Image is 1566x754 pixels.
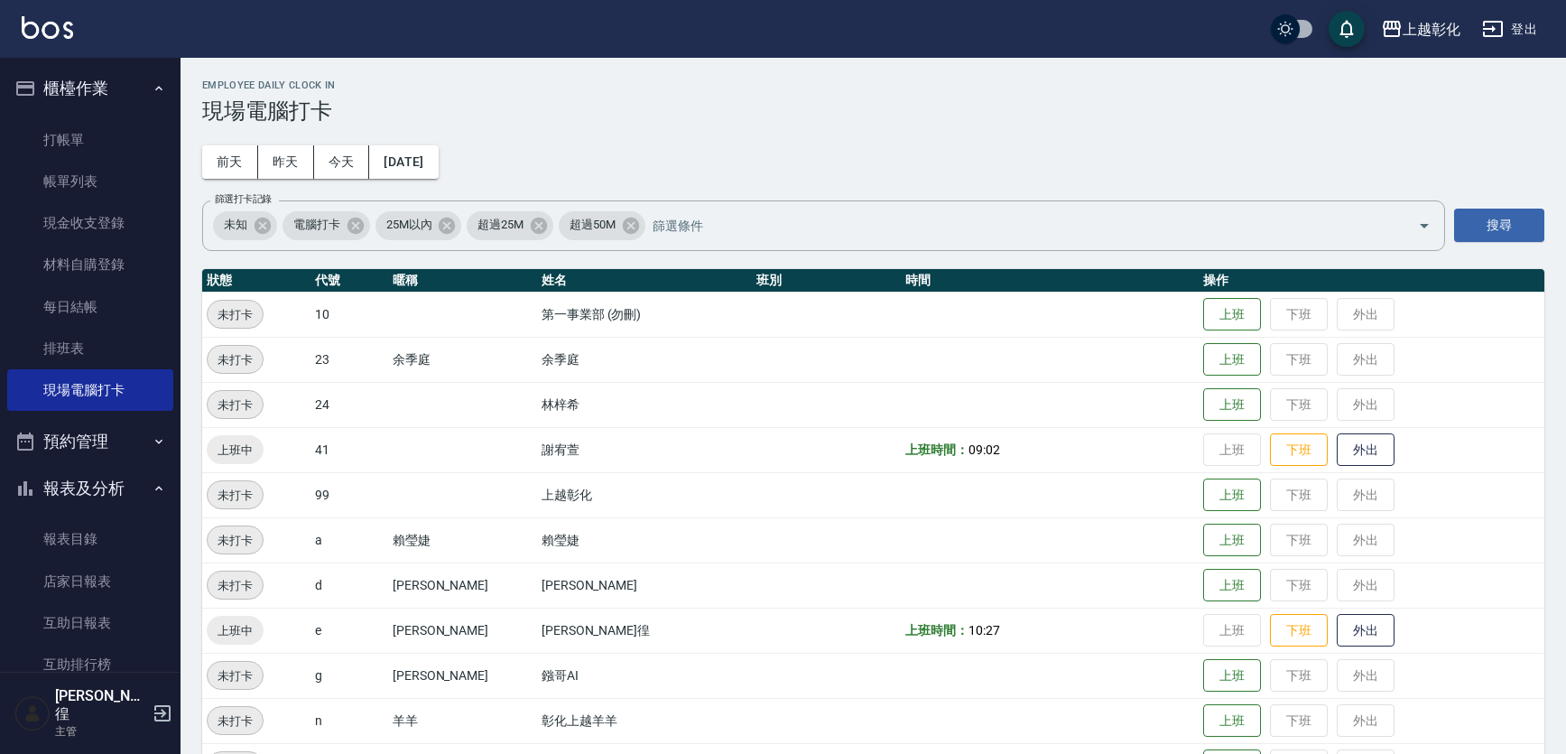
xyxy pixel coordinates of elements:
[1329,11,1365,47] button: save
[7,369,173,411] a: 現場電腦打卡
[213,211,277,240] div: 未知
[310,269,388,293] th: 代號
[22,16,73,39] img: Logo
[1337,614,1395,647] button: 外出
[1199,269,1544,293] th: 操作
[7,244,173,285] a: 材料自購登錄
[537,517,752,563] td: 賴瑩婕
[752,269,901,293] th: 班別
[310,563,388,608] td: d
[537,472,752,517] td: 上越彰化
[369,145,438,179] button: [DATE]
[905,623,968,638] b: 上班時間：
[388,337,537,382] td: 余季庭
[537,563,752,608] td: [PERSON_NAME]
[7,119,173,161] a: 打帳單
[1203,569,1261,602] button: 上班
[375,211,462,240] div: 25M以內
[1203,659,1261,693] button: 上班
[7,465,173,512] button: 報表及分析
[7,161,173,202] a: 帳單列表
[1203,524,1261,557] button: 上班
[7,561,173,602] a: 店家日報表
[202,98,1544,124] h3: 現場電腦打卡
[208,305,263,324] span: 未打卡
[1203,479,1261,512] button: 上班
[7,602,173,644] a: 互助日報表
[55,723,147,740] p: 主管
[7,644,173,685] a: 互助排行榜
[55,687,147,723] h5: [PERSON_NAME]徨
[537,427,752,472] td: 謝宥萱
[537,653,752,698] td: 鏹哥AI
[215,192,272,206] label: 篩選打卡記錄
[537,698,752,743] td: 彰化上越羊羊
[1403,18,1460,41] div: 上越彰化
[1337,433,1395,467] button: 外出
[388,269,537,293] th: 暱稱
[537,292,752,337] td: 第一事業部 (勿刪)
[213,216,258,234] span: 未知
[375,216,443,234] span: 25M以內
[310,427,388,472] td: 41
[1203,704,1261,738] button: 上班
[388,608,537,653] td: [PERSON_NAME]
[905,442,968,457] b: 上班時間：
[388,563,537,608] td: [PERSON_NAME]
[202,79,1544,91] h2: Employee Daily Clock In
[537,608,752,653] td: [PERSON_NAME]徨
[202,269,310,293] th: 狀態
[258,145,314,179] button: 昨天
[7,328,173,369] a: 排班表
[1475,13,1544,46] button: 登出
[310,517,388,563] td: a
[208,486,263,505] span: 未打卡
[208,666,263,685] span: 未打卡
[283,216,351,234] span: 電腦打卡
[283,211,370,240] div: 電腦打卡
[559,211,645,240] div: 超過50M
[202,145,258,179] button: 前天
[7,202,173,244] a: 現金收支登錄
[467,211,553,240] div: 超過25M
[1203,298,1261,331] button: 上班
[14,695,51,731] img: Person
[467,216,534,234] span: 超過25M
[968,623,1000,638] span: 10:27
[207,441,264,460] span: 上班中
[7,65,173,112] button: 櫃檯作業
[1374,11,1468,48] button: 上越彰化
[388,698,537,743] td: 羊羊
[7,286,173,328] a: 每日結帳
[310,653,388,698] td: g
[310,472,388,517] td: 99
[1410,211,1439,240] button: Open
[208,576,263,595] span: 未打卡
[208,350,263,369] span: 未打卡
[208,531,263,550] span: 未打卡
[310,292,388,337] td: 10
[207,621,264,640] span: 上班中
[310,608,388,653] td: e
[901,269,1199,293] th: 時間
[208,712,263,731] span: 未打卡
[537,337,752,382] td: 余季庭
[310,382,388,427] td: 24
[388,517,537,563] td: 賴瑩婕
[7,518,173,560] a: 報表目錄
[648,209,1386,241] input: 篩選條件
[388,653,537,698] td: [PERSON_NAME]
[537,269,752,293] th: 姓名
[1203,388,1261,422] button: 上班
[1454,209,1544,242] button: 搜尋
[1270,433,1328,467] button: 下班
[7,418,173,465] button: 預約管理
[1203,343,1261,377] button: 上班
[314,145,370,179] button: 今天
[559,216,626,234] span: 超過50M
[208,396,263,414] span: 未打卡
[310,337,388,382] td: 23
[310,698,388,743] td: n
[1270,614,1328,647] button: 下班
[537,382,752,427] td: 林梓希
